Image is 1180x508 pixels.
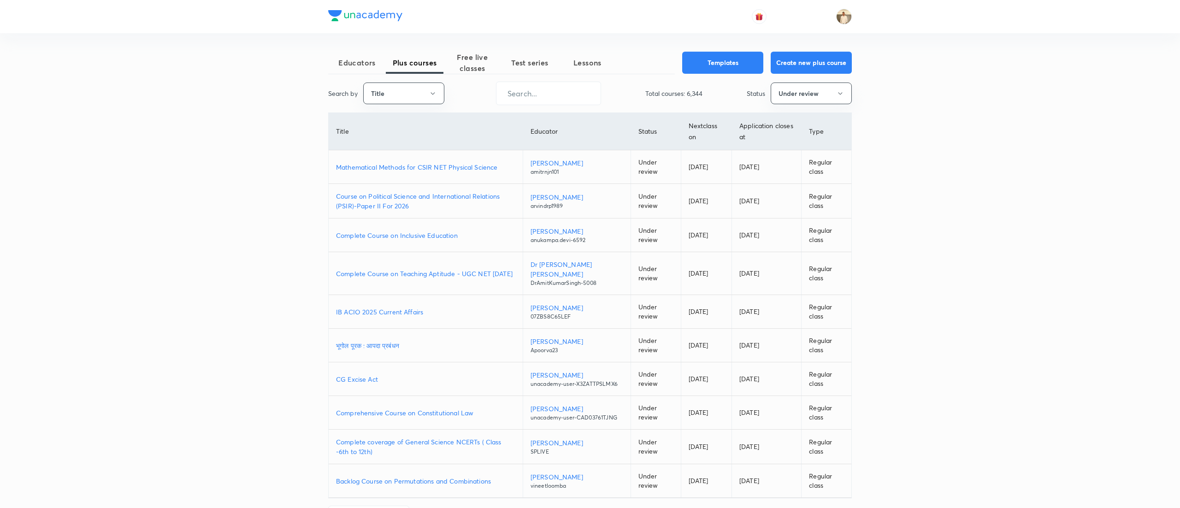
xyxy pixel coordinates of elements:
[682,52,763,74] button: Templates
[531,370,623,380] p: [PERSON_NAME]
[336,341,515,350] a: भूगोल पूरक : आपदा प्रबंधन
[732,150,802,184] td: [DATE]
[802,464,851,498] td: Regular class
[531,279,623,287] p: DrAmitKumarSingh-5008
[631,430,681,464] td: Under review
[732,329,802,362] td: [DATE]
[328,10,402,21] img: Company Logo
[802,113,851,150] th: Type
[559,57,616,68] span: Lessons
[531,226,623,236] p: [PERSON_NAME]
[631,252,681,295] td: Under review
[732,184,802,219] td: [DATE]
[328,89,358,98] p: Search by
[631,295,681,329] td: Under review
[631,150,681,184] td: Under review
[755,12,763,21] img: avatar
[681,295,732,329] td: [DATE]
[531,168,623,176] p: amitrnjn101
[681,252,732,295] td: [DATE]
[336,374,515,384] a: CG Excise Act
[681,184,732,219] td: [DATE]
[531,370,623,388] a: [PERSON_NAME]unacademy-user-X3ZATTPSLMX6
[631,219,681,252] td: Under review
[531,158,623,176] a: [PERSON_NAME]amitrnjn101
[771,52,852,74] button: Create new plus course
[732,430,802,464] td: [DATE]
[329,113,523,150] th: Title
[531,158,623,168] p: [PERSON_NAME]
[531,346,623,354] p: Apoorva23
[531,260,623,279] p: Dr [PERSON_NAME] [PERSON_NAME]
[802,219,851,252] td: Regular class
[802,150,851,184] td: Regular class
[732,396,802,430] td: [DATE]
[531,236,623,244] p: anukampa.devi-6592
[496,82,601,105] input: Search...
[336,307,515,317] a: IB ACIO 2025 Current Affairs
[631,329,681,362] td: Under review
[328,57,386,68] span: Educators
[531,380,623,388] p: unacademy-user-X3ZATTPSLMX6
[531,438,623,456] a: [PERSON_NAME]SPLIVE
[631,362,681,396] td: Under review
[523,113,631,150] th: Educator
[336,437,515,456] a: Complete coverage of General Science NCERTs ( Class -6th to 12th)
[771,83,852,104] button: Under review
[501,57,559,68] span: Test series
[531,404,623,422] a: [PERSON_NAME]unacademy-user-CAD03761TJNG
[732,295,802,329] td: [DATE]
[531,413,623,422] p: unacademy-user-CAD03761TJNG
[681,113,732,150] th: Next class on
[336,162,515,172] a: Mathematical Methods for CSIR NET Physical Science
[336,408,515,418] a: Comprehensive Course on Constitutional Law
[681,396,732,430] td: [DATE]
[336,269,515,278] a: Complete Course on Teaching Aptitude - UGC NET [DATE]
[386,57,443,68] span: Plus courses
[631,184,681,219] td: Under review
[802,295,851,329] td: Regular class
[747,89,765,98] p: Status
[363,83,444,104] button: Title
[732,113,802,150] th: Application closes at
[531,404,623,413] p: [PERSON_NAME]
[802,329,851,362] td: Regular class
[531,192,623,210] a: [PERSON_NAME]arvindrp1989
[531,472,623,490] a: [PERSON_NAME]vineetloomba
[681,150,732,184] td: [DATE]
[631,464,681,498] td: Under review
[802,362,851,396] td: Regular class
[443,52,501,74] span: Free live classes
[531,202,623,210] p: arvindrp1989
[802,430,851,464] td: Regular class
[732,464,802,498] td: [DATE]
[681,219,732,252] td: [DATE]
[531,260,623,287] a: Dr [PERSON_NAME] [PERSON_NAME]DrAmitKumarSingh-5008
[802,396,851,430] td: Regular class
[531,482,623,490] p: vineetloomba
[631,113,681,150] th: Status
[336,191,515,211] p: Course on Political Science and International Relations (PSIR)-Paper II For 2026
[645,89,702,98] p: Total courses: 6,344
[681,329,732,362] td: [DATE]
[681,430,732,464] td: [DATE]
[531,303,623,313] p: [PERSON_NAME]
[802,184,851,219] td: Regular class
[836,9,852,24] img: Chandrakant Deshmukh
[531,472,623,482] p: [PERSON_NAME]
[328,10,402,24] a: Company Logo
[732,219,802,252] td: [DATE]
[531,448,623,456] p: SPLIVE
[752,9,767,24] button: avatar
[531,438,623,448] p: [PERSON_NAME]
[336,476,515,486] a: Backlog Course on Permutations and Combinations
[531,192,623,202] p: [PERSON_NAME]
[531,337,623,346] p: [PERSON_NAME]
